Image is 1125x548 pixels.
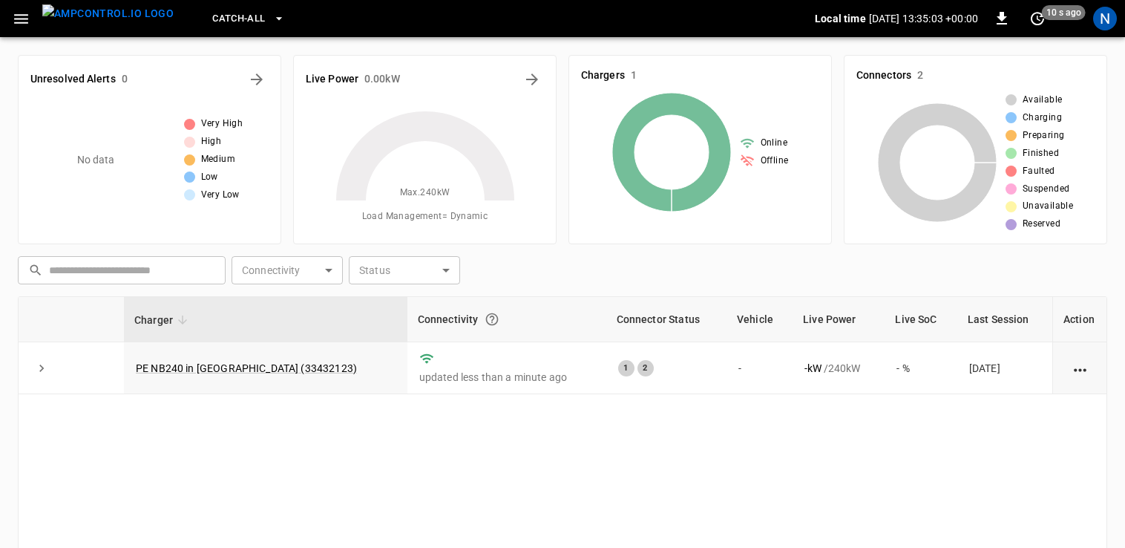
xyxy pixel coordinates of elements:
td: - % [885,342,957,394]
th: Action [1052,297,1106,342]
h6: Live Power [306,71,358,88]
th: Live SoC [885,297,957,342]
span: Finished [1023,146,1059,161]
span: Online [761,136,787,151]
span: Unavailable [1023,199,1073,214]
button: expand row [30,357,53,379]
h6: 2 [917,68,923,84]
p: [DATE] 13:35:03 +00:00 [869,11,978,26]
span: Catch-all [212,10,265,27]
span: Low [201,170,218,185]
h6: 0 [122,71,128,88]
button: All Alerts [245,68,269,91]
p: Local time [815,11,866,26]
h6: Connectors [856,68,911,84]
span: 10 s ago [1042,5,1086,20]
div: 1 [618,360,634,376]
span: Suspended [1023,182,1070,197]
span: Very High [201,117,243,131]
td: [DATE] [957,342,1052,394]
a: PE NB240 in [GEOGRAPHIC_DATA] (33432123) [136,362,357,374]
span: Reserved [1023,217,1060,232]
td: - [727,342,793,394]
div: Connectivity [418,306,596,333]
span: Load Management = Dynamic [362,209,488,224]
span: Charger [134,311,192,329]
p: - kW [804,361,821,376]
span: Available [1023,93,1063,108]
span: Preparing [1023,128,1065,143]
div: 2 [637,360,654,376]
span: High [201,134,222,149]
span: Medium [201,152,235,167]
span: Very Low [201,188,240,203]
h6: 0.00 kW [364,71,400,88]
h6: 1 [631,68,637,84]
img: ampcontrol.io logo [42,4,174,23]
p: No data [77,152,115,168]
button: Catch-all [206,4,290,33]
th: Connector Status [606,297,727,342]
th: Vehicle [727,297,793,342]
button: set refresh interval [1026,7,1049,30]
span: Faulted [1023,164,1055,179]
th: Live Power [793,297,885,342]
button: Connection between the charger and our software. [479,306,505,333]
span: Offline [761,154,789,169]
h6: Unresolved Alerts [30,71,116,88]
th: Last Session [957,297,1052,342]
div: profile-icon [1093,7,1117,30]
span: Charging [1023,111,1062,125]
span: Max. 240 kW [400,186,450,200]
div: / 240 kW [804,361,873,376]
p: updated less than a minute ago [419,370,594,385]
h6: Chargers [581,68,625,84]
div: action cell options [1071,361,1089,376]
button: Energy Overview [520,68,544,91]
